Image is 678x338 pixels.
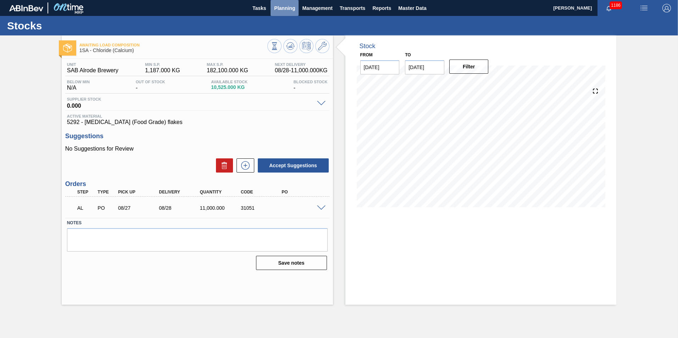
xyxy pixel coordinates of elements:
div: New suggestion [233,158,254,173]
div: Stock [360,43,376,50]
span: Awaiting Load Composition [79,43,267,47]
img: Ícone [63,44,72,52]
span: MAX S.P. [207,62,248,67]
span: Available Stock [211,80,248,84]
span: Reports [372,4,391,12]
div: Awaiting Load Composition [76,200,97,216]
span: Active Material [67,114,328,118]
span: Supplier Stock [67,97,313,101]
img: userActions [640,4,648,12]
div: - [134,80,167,91]
span: Unit [67,62,118,67]
div: Code [239,190,285,195]
span: Below Min [67,80,90,84]
button: Update Chart [283,39,298,53]
span: Blocked Stock [294,80,328,84]
span: Planning [274,4,295,12]
div: Quantity [198,190,244,195]
span: MIN S.P. [145,62,180,67]
span: 182,100.000 KG [207,67,248,74]
div: 08/28/2025 [157,205,203,211]
div: Accept Suggestions [254,158,329,173]
span: 5292 - [MEDICAL_DATA] (Food Grade) flakes [67,119,328,125]
h1: Stocks [7,22,133,30]
span: 1SA - Chloride (Calcium) [79,48,267,53]
input: mm/dd/yyyy [360,60,400,74]
span: SAB Alrode Brewery [67,67,118,74]
button: Schedule Inventory [299,39,313,53]
button: Accept Suggestions [258,158,329,173]
div: 31051 [239,205,285,211]
button: Notifications [598,3,620,13]
img: TNhmsLtSVTkK8tSr43FrP2fwEKptu5GPRR3wAAAABJRU5ErkJggg== [9,5,43,11]
label: From [360,52,373,57]
span: 10,525.000 KG [211,85,248,90]
button: Stocks Overview [267,39,282,53]
div: 11,000.000 [198,205,244,211]
div: 08/27/2025 [116,205,162,211]
p: AL [77,205,95,211]
button: Go to Master Data / General [315,39,329,53]
img: Logout [662,4,671,12]
label: to [405,52,411,57]
span: Tasks [251,4,267,12]
div: Type [96,190,117,195]
h3: Suggestions [65,133,329,140]
div: Delivery [157,190,203,195]
input: mm/dd/yyyy [405,60,444,74]
div: Purchase order [96,205,117,211]
p: No Suggestions for Review [65,146,329,152]
button: Save notes [256,256,327,270]
span: Next Delivery [275,62,328,67]
button: Filter [449,60,489,74]
label: Notes [67,218,328,228]
span: Master Data [398,4,426,12]
div: N/A [65,80,91,91]
span: 1186 [610,1,622,9]
span: Out Of Stock [136,80,165,84]
span: Transports [340,4,365,12]
div: PO [280,190,326,195]
span: 1,187.000 KG [145,67,180,74]
div: Step [76,190,97,195]
span: 08/28 - 11,000.000 KG [275,67,328,74]
h3: Orders [65,180,329,188]
span: Management [302,4,333,12]
div: Delete Suggestions [212,158,233,173]
span: 0.000 [67,101,313,108]
div: Pick up [116,190,162,195]
div: - [292,80,329,91]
